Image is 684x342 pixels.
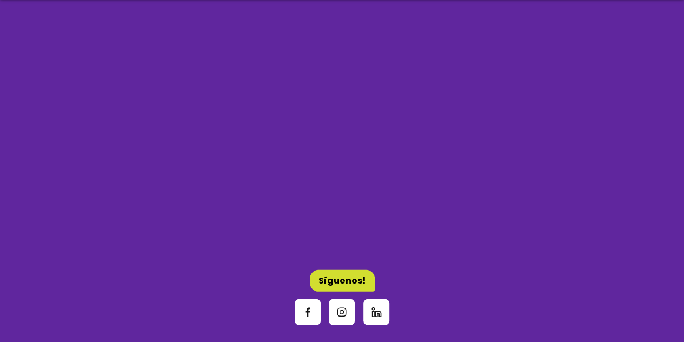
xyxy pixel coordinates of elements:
a: Facebook [295,299,321,325]
a: Instagram [329,299,355,325]
iframe: Messagebird Livechat Widget [621,279,673,331]
a: Linkedin [363,299,389,325]
span: Síguenos! [318,274,366,287]
iframe: Wix FAQ [76,6,606,245]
